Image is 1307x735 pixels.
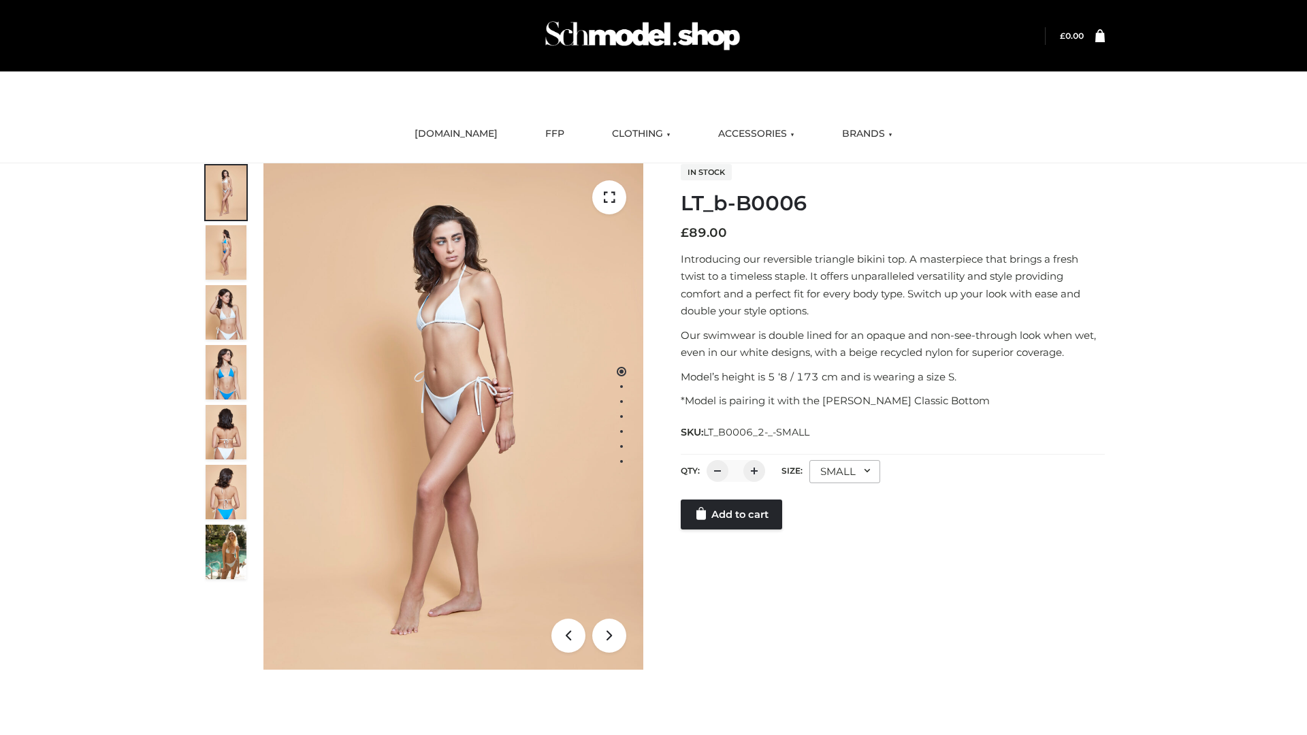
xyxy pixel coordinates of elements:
h1: LT_b-B0006 [681,191,1105,216]
a: £0.00 [1060,31,1084,41]
img: ArielClassicBikiniTop_CloudNine_AzureSky_OW114ECO_4-scaled.jpg [206,345,246,399]
img: ArielClassicBikiniTop_CloudNine_AzureSky_OW114ECO_2-scaled.jpg [206,225,246,280]
label: QTY: [681,465,700,476]
img: ArielClassicBikiniTop_CloudNine_AzureSky_OW114ECO_7-scaled.jpg [206,405,246,459]
a: BRANDS [832,119,903,149]
a: [DOMAIN_NAME] [404,119,508,149]
p: Our swimwear is double lined for an opaque and non-see-through look when wet, even in our white d... [681,327,1105,361]
img: Schmodel Admin 964 [540,9,745,63]
div: SMALL [809,460,880,483]
a: Add to cart [681,500,782,529]
p: Introducing our reversible triangle bikini top. A masterpiece that brings a fresh twist to a time... [681,250,1105,320]
p: Model’s height is 5 ‘8 / 173 cm and is wearing a size S. [681,368,1105,386]
img: ArielClassicBikiniTop_CloudNine_AzureSky_OW114ECO_3-scaled.jpg [206,285,246,340]
span: £ [681,225,689,240]
img: ArielClassicBikiniTop_CloudNine_AzureSky_OW114ECO_8-scaled.jpg [206,465,246,519]
p: *Model is pairing it with the [PERSON_NAME] Classic Bottom [681,392,1105,410]
a: CLOTHING [602,119,681,149]
span: SKU: [681,424,811,440]
img: ArielClassicBikiniTop_CloudNine_AzureSky_OW114ECO_1 [263,163,643,670]
label: Size: [781,465,803,476]
span: £ [1060,31,1065,41]
span: LT_B0006_2-_-SMALL [703,426,809,438]
a: ACCESSORIES [708,119,805,149]
bdi: 0.00 [1060,31,1084,41]
img: ArielClassicBikiniTop_CloudNine_AzureSky_OW114ECO_1-scaled.jpg [206,165,246,220]
span: In stock [681,164,732,180]
img: Arieltop_CloudNine_AzureSky2.jpg [206,525,246,579]
bdi: 89.00 [681,225,727,240]
a: FFP [535,119,575,149]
